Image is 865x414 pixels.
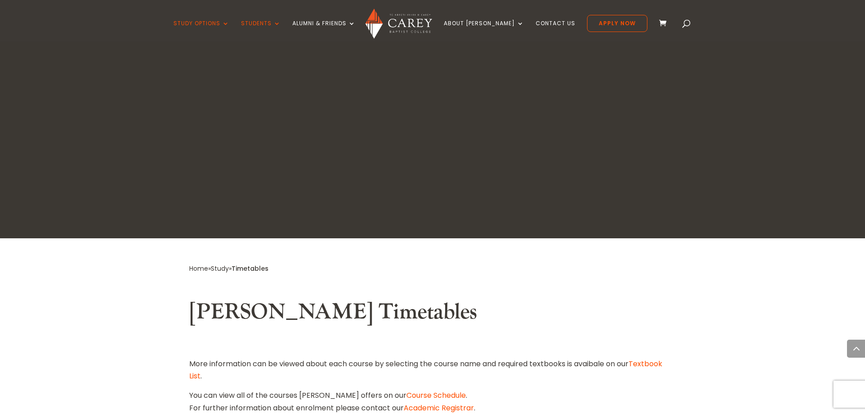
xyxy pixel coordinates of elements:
a: Home [189,264,208,273]
a: About [PERSON_NAME] [444,20,524,41]
a: Study Options [173,20,229,41]
a: Apply Now [587,15,647,32]
a: Students [241,20,281,41]
a: Contact Us [536,20,575,41]
h2: [PERSON_NAME] Timetables [189,299,676,330]
span: Timetables [232,264,269,273]
a: Course Schedule [406,390,466,400]
a: Academic Registrar [404,403,474,413]
a: Study [211,264,229,273]
img: Carey Baptist College [365,9,432,39]
a: Alumni & Friends [292,20,355,41]
p: More information can be viewed about each course by selecting the course name and required textbo... [189,358,676,389]
p: You can view all of the courses [PERSON_NAME] offers on our . For further information about enrol... [189,389,676,414]
span: » » [189,264,269,273]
